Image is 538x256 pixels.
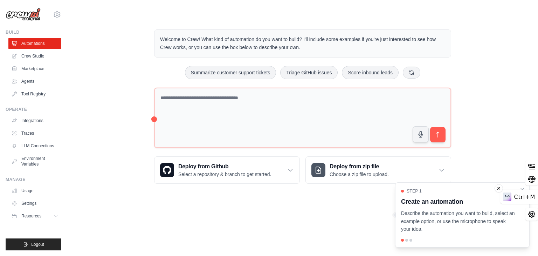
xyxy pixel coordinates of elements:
[342,66,399,79] button: Score inbound leads
[330,171,389,178] p: Choose a zip file to upload.
[6,238,61,250] button: Logout
[8,115,61,126] a: Integrations
[8,210,61,222] button: Resources
[8,198,61,209] a: Settings
[407,188,422,194] span: Step 1
[178,171,271,178] p: Select a repository & branch to get started.
[330,162,389,171] h3: Deploy from zip file
[401,197,515,207] h3: Create an automation
[31,242,44,247] span: Logout
[178,162,271,171] h3: Deploy from Github
[8,153,61,170] a: Environment Variables
[280,66,338,79] button: Triage GitHub issues
[503,222,538,256] iframe: Chat Widget
[519,187,525,193] button: Close walkthrough
[8,128,61,139] a: Traces
[185,66,276,79] button: Summarize customer support tickets
[6,8,41,21] img: Logo
[160,35,445,52] p: Welcome to Crew! What kind of automation do you want to build? I'll include some examples if you'...
[21,213,41,219] span: Resources
[8,63,61,74] a: Marketplace
[6,177,61,182] div: Manage
[401,209,515,233] p: Describe the automation you want to build, select an example option, or use the microphone to spe...
[8,140,61,151] a: LLM Connections
[8,76,61,87] a: Agents
[8,88,61,100] a: Tool Registry
[8,50,61,62] a: Crew Studio
[6,107,61,112] div: Operate
[8,185,61,196] a: Usage
[6,29,61,35] div: Build
[8,38,61,49] a: Automations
